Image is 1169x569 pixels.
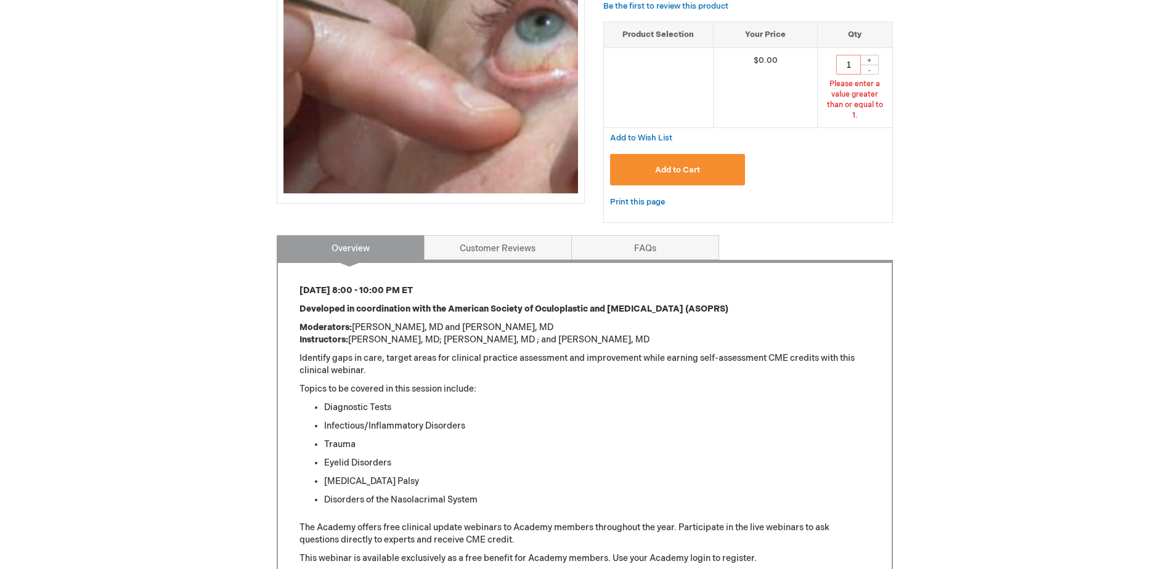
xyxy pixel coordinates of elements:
[603,1,728,11] a: Be the first to review this product
[655,165,700,175] span: Add to Cart
[818,22,892,48] th: Qty
[610,133,672,143] span: Add to Wish List
[299,322,352,333] strong: Moderators:
[299,334,348,345] strong: Instructors:
[610,195,665,210] a: Print this page
[610,132,672,143] a: Add to Wish List
[324,475,870,488] li: [MEDICAL_DATA] Palsy
[860,65,879,75] div: -
[324,457,870,469] li: Eyelid Disorders
[324,402,870,414] li: Diagnostic Tests
[299,321,870,346] p: [PERSON_NAME], MD and [PERSON_NAME], MD [PERSON_NAME], MD; [PERSON_NAME], MD ; and [PERSON_NAME], MD
[571,235,719,260] a: FAQs
[299,383,870,395] p: Topics to be covered in this session include:
[299,522,870,546] p: The Academy offers free clinical update webinars to Academy members throughout the year. Particip...
[324,494,870,506] li: Disorders of the Nasolacrimal System
[299,285,413,296] strong: [DATE] 8:00 - 10:00 PM ET
[604,22,714,48] th: Product Selection
[299,304,728,314] strong: Developed in coordination with the American Society of Oculoplastic and [MEDICAL_DATA] (ASOPRS)
[860,55,879,65] div: +
[824,79,886,121] div: Please enter a value greater than or equal to 1.
[610,154,746,185] button: Add to Cart
[424,235,572,260] a: Customer Reviews
[836,55,861,75] input: Qty
[713,22,818,48] th: Your Price
[299,552,870,565] p: This webinar is available exclusively as a free benefit for Academy members. Use your Academy log...
[299,352,870,377] p: Identify gaps in care, target areas for clinical practice assessment and improvement while earnin...
[324,438,870,451] li: Trauma
[713,47,818,128] td: $0.00
[324,420,870,432] li: Infectious/Inflammatory Disorders
[277,235,425,260] a: Overview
